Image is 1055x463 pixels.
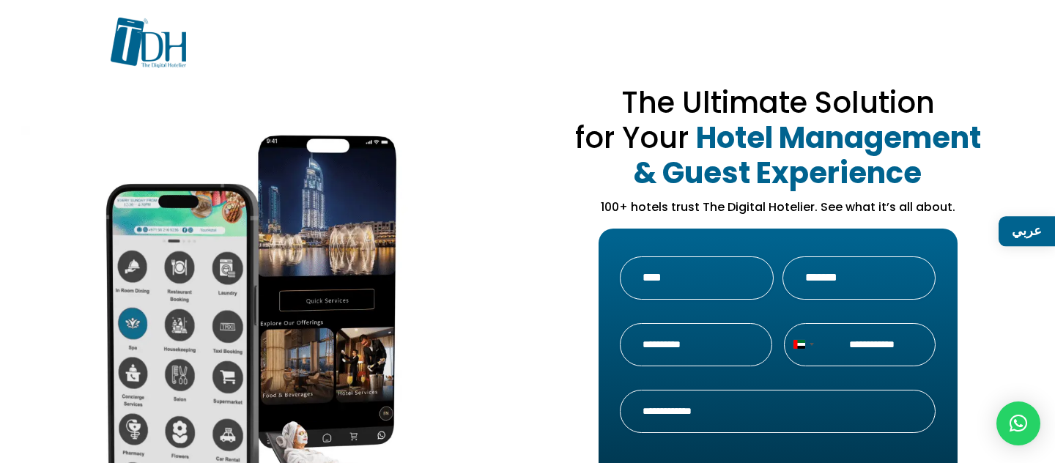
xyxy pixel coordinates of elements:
[575,82,935,158] span: The Ultimate Solution for Your
[785,324,818,366] button: Selected country
[999,216,1055,246] a: عربي
[634,117,981,193] strong: Hotel Management & Guest Experience
[111,18,185,68] img: TDH-logo
[554,199,1002,216] p: 100+ hotels trust The Digital Hotelier. See what it’s all about.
